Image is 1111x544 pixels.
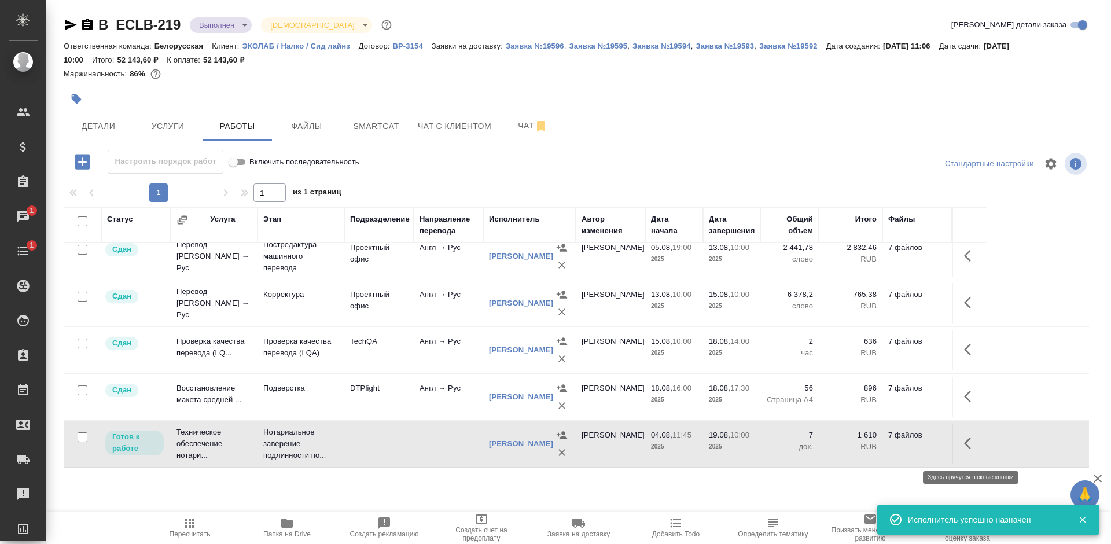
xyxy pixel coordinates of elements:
[1037,150,1065,178] span: Настроить таблицу
[767,289,813,300] p: 6 378,2
[651,253,697,265] p: 2025
[825,441,877,453] p: RUB
[632,42,691,50] p: Заявка №19594
[651,384,672,392] p: 18.08,
[104,242,165,258] div: Менеджер проверил работу исполнителя, передает ее на следующий этап
[489,345,553,354] a: [PERSON_NAME]
[64,69,130,78] p: Маржинальность:
[104,429,165,457] div: Исполнитель может приступить к работе
[190,17,252,33] div: Выполнен
[359,42,393,50] p: Договор:
[696,42,754,50] p: Заявка №19593
[957,242,985,270] button: Здесь прячутся важные кнопки
[730,337,749,345] p: 14:00
[263,383,339,394] p: Подверстка
[261,17,371,33] div: Выполнен
[576,424,645,464] td: [PERSON_NAME]
[23,205,41,216] span: 1
[23,240,41,251] span: 1
[651,431,672,439] p: 04.08,
[148,67,163,82] button: 6025.84 RUB;
[392,42,431,50] p: ВР-3154
[209,119,265,134] span: Работы
[203,56,253,64] p: 52 143,60 ₽
[420,214,477,237] div: Направление перевода
[553,256,571,274] button: Удалить
[709,431,730,439] p: 19.08,
[709,394,755,406] p: 2025
[112,431,157,454] p: Готов к работе
[263,289,339,300] p: Корректура
[576,283,645,324] td: [PERSON_NAME]
[171,280,257,326] td: Перевод [PERSON_NAME] → Рус
[691,42,696,50] p: ,
[263,239,339,274] p: Постредактура машинного перевода
[553,239,571,256] button: Назначить
[432,42,506,50] p: Заявки на доставку:
[418,119,491,134] span: Чат с клиентом
[176,214,188,226] button: Сгруппировать
[730,431,749,439] p: 10:00
[414,330,483,370] td: Англ → Рус
[344,377,414,417] td: DTPlight
[489,392,553,401] a: [PERSON_NAME]
[957,383,985,410] button: Здесь прячутся важные кнопки
[651,394,697,406] p: 2025
[263,336,339,359] p: Проверка качества перевода (LQA)
[825,300,877,312] p: RUB
[888,289,946,300] p: 7 файлов
[1075,483,1095,507] span: 🙏
[212,42,242,50] p: Клиент:
[154,42,212,50] p: Белорусская
[564,42,569,50] p: ,
[825,394,877,406] p: RUB
[263,214,281,225] div: Этап
[1070,514,1094,525] button: Закрыть
[709,337,730,345] p: 18.08,
[279,119,334,134] span: Файлы
[825,336,877,347] p: 636
[553,286,571,303] button: Назначить
[576,236,645,277] td: [PERSON_NAME]
[651,243,672,252] p: 05.08,
[908,514,1061,525] div: Исполнитель успешно назначен
[576,330,645,370] td: [PERSON_NAME]
[957,289,985,317] button: Здесь прячутся важные кнопки
[1065,153,1089,175] span: Посмотреть информацию
[855,214,877,225] div: Итого
[64,86,89,112] button: Добавить тэг
[1070,480,1099,509] button: 🙏
[104,289,165,304] div: Менеджер проверил работу исполнителя, передает ее на следующий этап
[888,336,946,347] p: 7 файлов
[71,119,126,134] span: Детали
[709,347,755,359] p: 2025
[3,202,43,231] a: 1
[709,300,755,312] p: 2025
[730,384,749,392] p: 17:30
[767,242,813,253] p: 2 441,78
[632,41,691,52] button: Заявка №19594
[80,18,94,32] button: Скопировать ссылку
[730,290,749,299] p: 10:00
[582,214,639,237] div: Автор изменения
[569,42,627,50] p: Заявка №19595
[767,336,813,347] p: 2
[951,19,1066,31] span: [PERSON_NAME] детали заказа
[672,290,691,299] p: 10:00
[883,42,939,50] p: [DATE] 11:06
[112,337,131,349] p: Сдан
[553,350,571,367] button: Удалить
[888,242,946,253] p: 7 файлов
[379,17,394,32] button: Доп статусы указывают на важность/срочность заказа
[825,429,877,441] p: 1 610
[104,336,165,351] div: Менеджер проверил работу исполнителя, передает ее на следующий этап
[759,41,826,52] button: Заявка №19592
[553,427,571,444] button: Назначить
[267,20,358,30] button: [DEMOGRAPHIC_DATA]
[489,299,553,307] a: [PERSON_NAME]
[709,384,730,392] p: 18.08,
[344,236,414,277] td: Проектный офис
[767,394,813,406] p: Страница А4
[489,439,553,448] a: [PERSON_NAME]
[888,429,946,441] p: 7 файлов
